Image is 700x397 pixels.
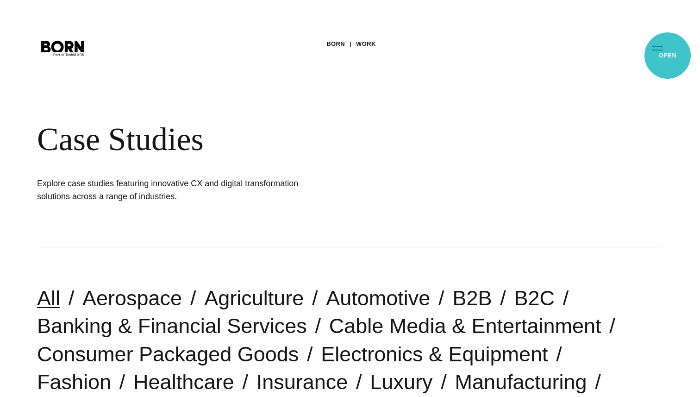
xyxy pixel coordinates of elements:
a: Luxury [370,370,432,394]
a: Consumer Packaged Goods [37,342,299,366]
a: B2B [452,286,492,310]
a: Manufacturing [455,370,587,394]
a: Electronics & Equipment [321,342,548,366]
a: Fashion [37,370,111,394]
a: Automotive [326,286,430,310]
a: Aerospace [82,286,182,310]
a: Banking & Financial Services [37,314,307,338]
a: BORN [326,37,345,51]
button: Open [646,38,669,57]
a: Healthcare [133,370,234,394]
a: Work [356,37,376,51]
a: Insurance [256,370,348,394]
h1: Explore case studies featuring innovative CX and digital transformation solutions across a range ... [37,177,315,203]
a: All [37,286,60,310]
a: Cable Media & Entertainment [329,314,601,338]
a: B2C [514,286,555,310]
div: Case Studies [37,120,565,158]
a: Agriculture [204,286,304,310]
